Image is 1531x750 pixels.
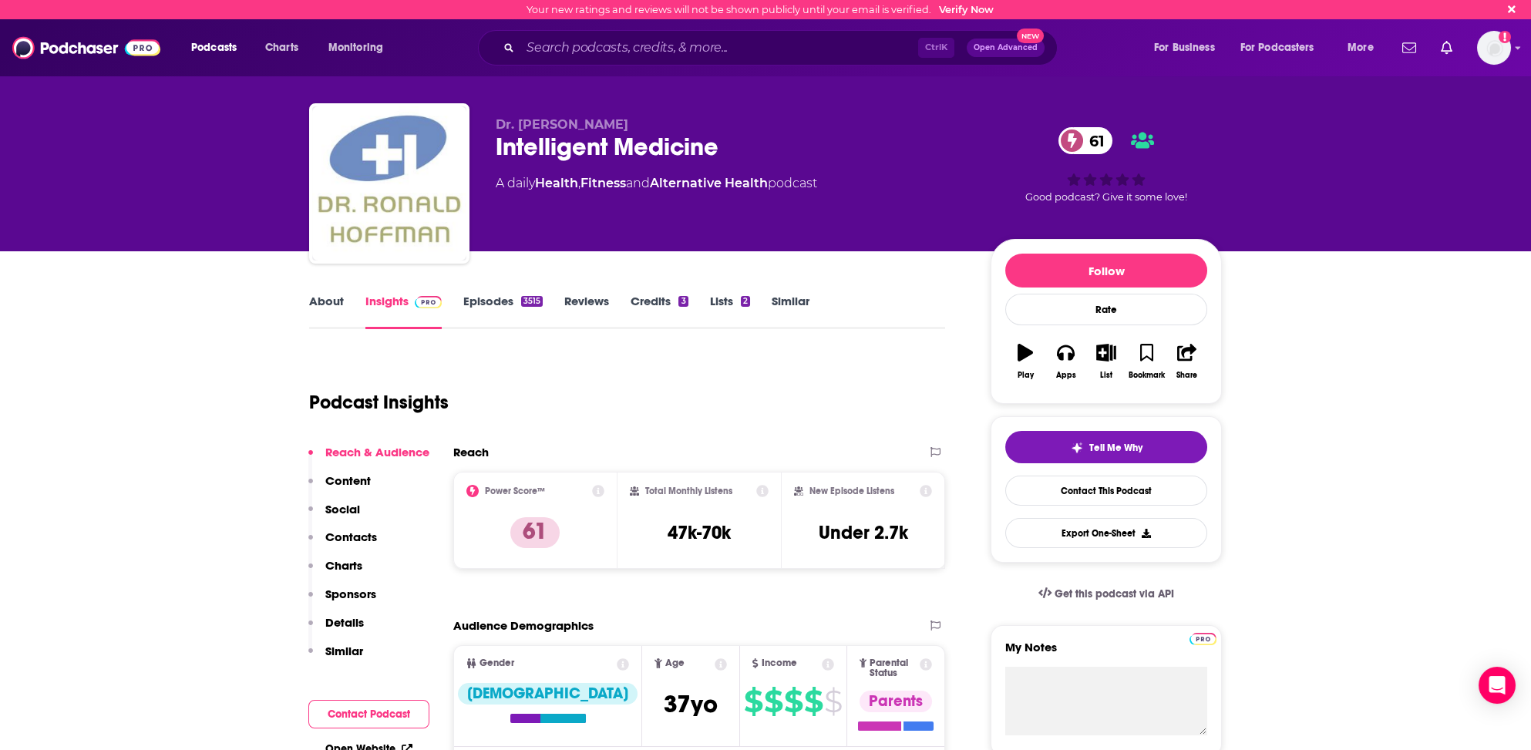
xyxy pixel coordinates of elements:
span: Charts [265,37,298,59]
a: Alternative Health [650,176,768,190]
span: Dr. [PERSON_NAME] [496,117,628,132]
p: Social [325,502,360,516]
button: Similar [308,644,363,672]
div: Apps [1056,371,1076,380]
button: open menu [1337,35,1393,60]
div: Rate [1005,294,1207,325]
img: Podchaser Pro [1189,633,1216,645]
button: tell me why sparkleTell Me Why [1005,431,1207,463]
a: Pro website [1189,631,1216,645]
button: Follow [1005,254,1207,288]
span: $ [744,689,762,714]
svg: Email not verified [1499,31,1511,43]
button: open menu [1143,35,1234,60]
div: 3 [678,296,688,307]
p: Details [325,615,364,630]
button: Apps [1045,334,1085,389]
button: Sponsors [308,587,376,615]
button: Content [308,473,371,502]
a: Show notifications dropdown [1435,35,1459,61]
p: Sponsors [325,587,376,601]
span: For Podcasters [1240,37,1314,59]
span: $ [804,689,823,714]
span: Parental Status [870,658,917,678]
span: Income [762,658,797,668]
button: open menu [318,35,403,60]
button: Contacts [308,530,377,558]
div: [DEMOGRAPHIC_DATA] [458,683,638,705]
div: A daily podcast [496,174,817,193]
a: Show notifications dropdown [1396,35,1422,61]
a: Get this podcast via API [1026,575,1186,613]
div: Parents [860,691,932,712]
h3: 47k-70k [668,521,731,544]
span: $ [824,689,842,714]
span: Ctrl K [918,38,954,58]
span: Age [665,658,685,668]
div: 2 [741,296,750,307]
span: and [626,176,650,190]
a: Episodes3515 [463,294,543,329]
button: Open AdvancedNew [967,39,1045,57]
div: 61Good podcast? Give it some love! [991,117,1222,213]
button: Show profile menu [1477,31,1511,65]
button: Reach & Audience [308,445,429,473]
button: Share [1167,334,1207,389]
img: Podchaser - Follow, Share and Rate Podcasts [12,33,160,62]
img: Intelligent Medicine [312,106,466,261]
a: Charts [255,35,308,60]
button: Play [1005,334,1045,389]
button: Contact Podcast [308,700,429,728]
button: List [1086,334,1126,389]
span: Tell Me Why [1089,442,1142,454]
button: Export One-Sheet [1005,518,1207,548]
button: Charts [308,558,362,587]
a: 61 [1058,127,1112,154]
div: Search podcasts, credits, & more... [493,30,1072,66]
a: Credits3 [631,294,688,329]
p: 61 [510,517,560,548]
a: Contact This Podcast [1005,476,1207,506]
img: tell me why sparkle [1071,442,1083,454]
input: Search podcasts, credits, & more... [520,35,918,60]
a: Reviews [564,294,609,329]
a: Health [535,176,578,190]
a: Similar [772,294,809,329]
span: Monitoring [328,37,383,59]
label: My Notes [1005,640,1207,667]
span: Gender [479,658,514,668]
a: InsightsPodchaser Pro [365,294,442,329]
div: 3515 [521,296,543,307]
div: Bookmark [1129,371,1165,380]
img: User Profile [1477,31,1511,65]
button: Social [308,502,360,530]
button: Bookmark [1126,334,1166,389]
span: $ [764,689,782,714]
a: About [309,294,344,329]
h2: Total Monthly Listens [645,486,732,496]
span: More [1348,37,1374,59]
a: Lists2 [710,294,750,329]
span: Podcasts [191,37,237,59]
p: Similar [325,644,363,658]
span: Good podcast? Give it some love! [1025,191,1187,203]
span: New [1017,29,1045,43]
h2: Power Score™ [485,486,545,496]
span: Open Advanced [974,44,1038,52]
button: open menu [1230,35,1337,60]
h3: Under 2.7k [819,521,908,544]
h2: Audience Demographics [453,618,594,633]
span: Get this podcast via API [1055,587,1174,600]
p: Reach & Audience [325,445,429,459]
p: Charts [325,558,362,573]
span: For Business [1154,37,1215,59]
p: Contacts [325,530,377,544]
div: Your new ratings and reviews will not be shown publicly until your email is verified. [527,4,994,15]
h2: New Episode Listens [809,486,894,496]
h1: Podcast Insights [309,391,449,414]
h2: Reach [453,445,489,459]
button: Details [308,615,364,644]
span: $ [784,689,803,714]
